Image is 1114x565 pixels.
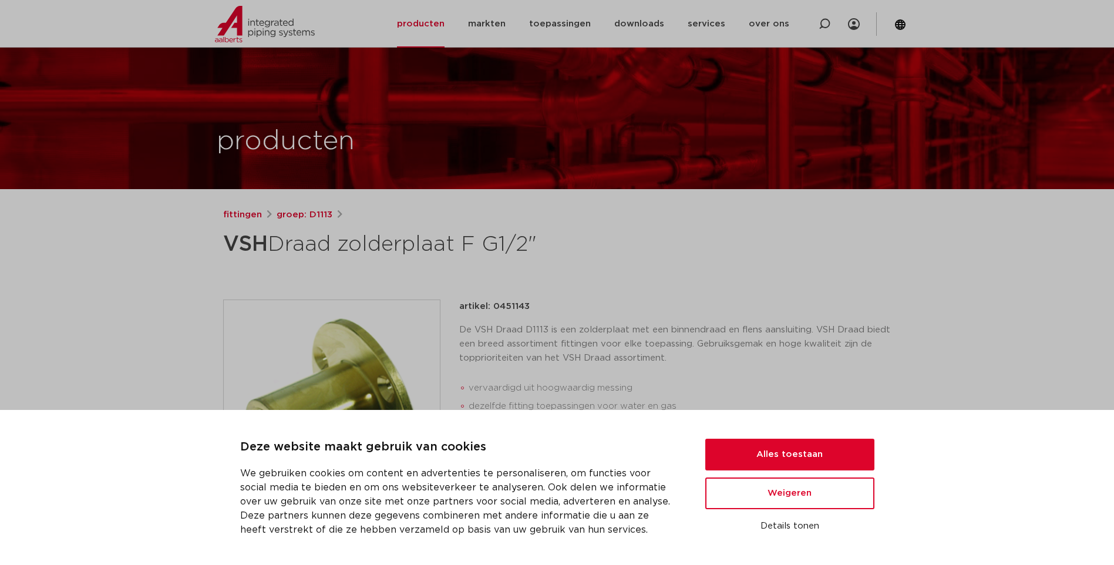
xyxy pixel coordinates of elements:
[240,438,677,457] p: Deze website maakt gebruik van cookies
[277,208,332,222] a: groep: D1113
[240,466,677,537] p: We gebruiken cookies om content en advertenties te personaliseren, om functies voor social media ...
[223,208,262,222] a: fittingen
[223,234,268,255] strong: VSH
[223,227,664,262] h1: Draad zolderplaat F G1/2"
[469,397,891,416] li: dezelfde fitting toepassingen voor water en gas
[224,300,440,516] img: Product Image for VSH Draad zolderplaat F G1/2"
[705,439,874,470] button: Alles toestaan
[469,379,891,398] li: vervaardigd uit hoogwaardig messing
[705,477,874,509] button: Weigeren
[217,123,355,160] h1: producten
[459,323,891,365] p: De VSH Draad D1113 is een zolderplaat met een binnendraad en flens aansluiting. VSH Draad biedt e...
[459,300,530,314] p: artikel: 0451143
[705,516,874,536] button: Details tonen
